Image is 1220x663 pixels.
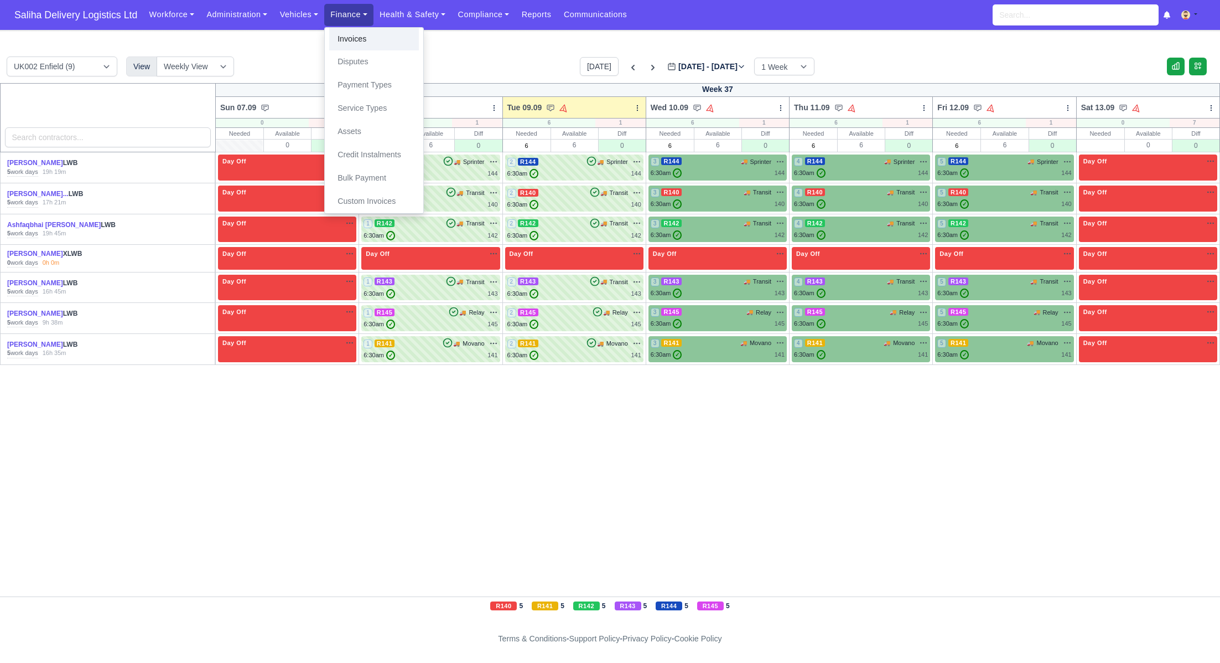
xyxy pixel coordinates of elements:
[651,157,660,166] span: 3
[220,188,248,196] span: Day Off
[918,230,928,240] div: 142
[7,287,38,296] div: work days
[507,309,516,317] span: 2
[794,308,803,317] span: 4
[673,168,682,178] span: ✓
[838,128,885,139] div: Available
[463,157,485,167] span: Sprinter
[661,157,682,165] span: R144
[651,199,682,209] div: 6:30am
[1172,128,1219,139] div: Diff
[775,319,785,328] div: 145
[694,139,741,151] div: 6
[312,139,359,152] div: 0
[1037,157,1058,167] span: Sprinter
[981,139,1028,151] div: 6
[9,4,143,26] span: Saliha Delivery Logistics Ltd
[43,168,66,177] div: 19h 19m
[1029,139,1076,152] div: 0
[507,200,539,209] div: 6:30am
[43,259,60,268] div: 0h 0m
[43,229,66,238] div: 19h 45m
[487,289,497,299] div: 143
[1081,102,1115,113] span: Sat 13.09
[364,231,395,240] div: 6:30am
[960,199,969,209] span: ✓
[631,231,641,240] div: 142
[775,199,785,209] div: 140
[753,188,771,197] span: Transit
[1040,188,1058,197] span: Transit
[631,169,641,178] div: 144
[7,319,11,326] strong: 5
[739,119,789,127] div: 1
[794,277,803,286] span: 4
[1077,128,1124,139] div: Needed
[466,277,484,287] span: Transit
[1081,308,1109,316] span: Day Off
[220,250,248,258] span: Day Off
[937,319,969,328] div: 6:30am
[452,119,502,127] div: 1
[507,277,516,286] span: 2
[890,308,896,316] span: 🚚
[329,167,419,190] a: Bulk Payment
[503,119,596,127] div: 6
[329,97,419,120] a: Service Types
[948,219,969,227] span: R142
[7,259,38,268] div: work days
[631,200,641,209] div: 140
[507,189,516,198] span: 2
[937,168,969,178] div: 6:30am
[775,289,785,298] div: 143
[220,157,248,165] span: Day Off
[1081,277,1109,285] span: Day Off
[750,338,771,348] span: Movano
[1026,119,1076,127] div: 1
[364,320,395,329] div: 6:30am
[651,168,682,178] div: 6:30am
[651,277,660,286] span: 3
[610,219,628,228] span: Transit
[937,289,969,298] div: 6:30am
[7,279,63,287] a: [PERSON_NAME]
[43,287,66,296] div: 16h 45m
[775,168,785,178] div: 144
[1061,230,1071,240] div: 142
[386,320,395,329] span: ✓
[1081,188,1109,196] span: Day Off
[918,168,928,178] div: 144
[606,339,628,348] span: Movano
[215,83,1219,97] div: Week 37
[918,199,928,209] div: 140
[451,4,515,25] a: Compliance
[507,320,539,329] div: 6:30am
[324,4,373,25] a: Finance
[1125,139,1172,151] div: 0
[646,119,739,127] div: 6
[673,319,682,328] span: ✓
[794,250,822,258] span: Day Off
[456,277,463,286] span: 🚚
[651,308,660,317] span: 3
[216,119,309,127] div: 0
[329,28,419,51] a: Invoices
[7,250,63,258] a: [PERSON_NAME]
[600,277,607,286] span: 🚚
[1061,199,1071,209] div: 140
[948,277,969,285] span: R143
[529,289,538,299] span: ✓
[937,230,969,240] div: 6:30am
[1030,277,1037,286] span: 🚚
[631,289,641,299] div: 143
[386,289,395,299] span: ✓
[7,220,122,230] div: LWB
[753,219,771,228] span: Transit
[264,128,311,139] div: Available
[507,231,539,240] div: 6:30am
[551,128,598,139] div: Available
[7,199,11,205] strong: 5
[1030,188,1037,197] span: 🚚
[817,289,826,298] span: ✓
[7,341,63,348] a: [PERSON_NAME]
